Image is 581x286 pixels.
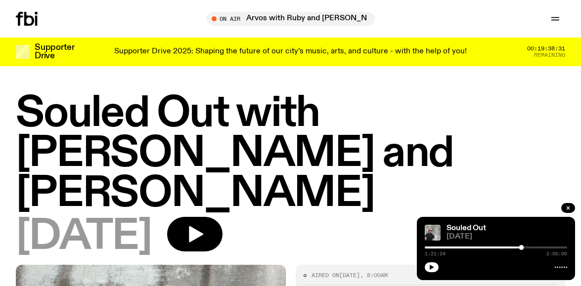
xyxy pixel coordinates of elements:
[527,46,565,51] span: 00:19:38:31
[312,271,339,279] span: Aired on
[534,52,565,58] span: Remaining
[447,233,567,241] span: [DATE]
[16,217,151,257] span: [DATE]
[425,251,446,256] span: 1:21:24
[546,251,567,256] span: 2:00:00
[360,271,388,279] span: , 8:00am
[447,224,486,232] a: Souled Out
[16,94,565,214] h1: Souled Out with [PERSON_NAME] and [PERSON_NAME]
[207,12,375,26] button: On AirArvos with Ruby and [PERSON_NAME]
[425,225,441,241] img: Stephen looks directly at the camera, wearing a black tee, black sunglasses and headphones around...
[114,47,467,56] p: Supporter Drive 2025: Shaping the future of our city’s music, arts, and culture - with the help o...
[339,271,360,279] span: [DATE]
[35,43,74,60] h3: Supporter Drive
